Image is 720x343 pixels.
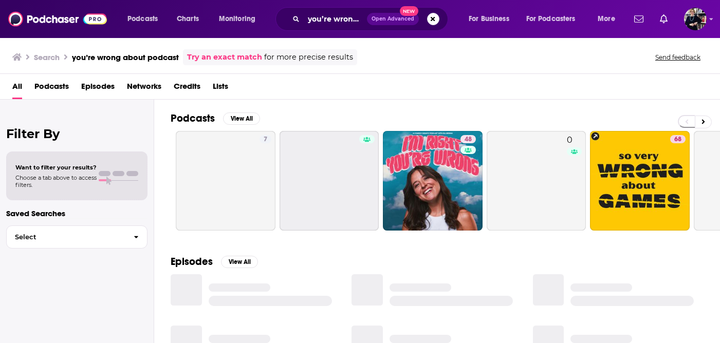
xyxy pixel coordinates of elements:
img: User Profile [684,8,707,30]
a: Lists [213,78,228,99]
a: 7 [176,131,275,231]
a: All [12,78,22,99]
button: open menu [120,11,171,27]
span: Logged in as ndewey [684,8,707,30]
span: Want to filter your results? [15,164,97,171]
button: View All [223,112,260,125]
span: 68 [674,135,681,145]
h2: Podcasts [171,112,215,125]
a: Credits [174,78,200,99]
a: Show notifications dropdown [656,10,672,28]
div: Search podcasts, credits, & more... [285,7,458,31]
a: 68 [670,135,686,143]
p: Saved Searches [6,208,147,218]
button: Select [6,225,147,249]
span: Podcasts [127,12,158,26]
button: View All [221,256,258,268]
a: 7 [260,135,271,143]
a: 48 [460,135,476,143]
a: Podcasts [34,78,69,99]
img: Podchaser - Follow, Share and Rate Podcasts [8,9,107,29]
a: 0 [487,131,586,231]
span: New [400,6,418,16]
a: Episodes [81,78,115,99]
button: Show profile menu [684,8,707,30]
span: Select [7,234,125,240]
div: 0 [567,135,582,226]
button: open menu [461,11,522,27]
span: For Business [469,12,509,26]
button: open menu [590,11,628,27]
span: for more precise results [264,51,353,63]
button: Send feedback [652,53,704,62]
a: Show notifications dropdown [630,10,648,28]
span: More [598,12,615,26]
a: Charts [170,11,205,27]
span: Open Advanced [372,16,414,22]
span: Monitoring [219,12,255,26]
span: 48 [465,135,472,145]
h3: Search [34,52,60,62]
a: Networks [127,78,161,99]
a: Try an exact match [187,51,262,63]
a: 68 [590,131,690,231]
span: For Podcasters [526,12,576,26]
button: Open AdvancedNew [367,13,419,25]
a: EpisodesView All [171,255,258,268]
button: open menu [520,11,590,27]
h2: Episodes [171,255,213,268]
input: Search podcasts, credits, & more... [304,11,367,27]
h3: you’re wrong about podcast [72,52,179,62]
span: Charts [177,12,199,26]
a: 48 [383,131,483,231]
span: 7 [264,135,267,145]
span: Choose a tab above to access filters. [15,174,97,188]
h2: Filter By [6,126,147,141]
button: open menu [212,11,269,27]
a: PodcastsView All [171,112,260,125]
